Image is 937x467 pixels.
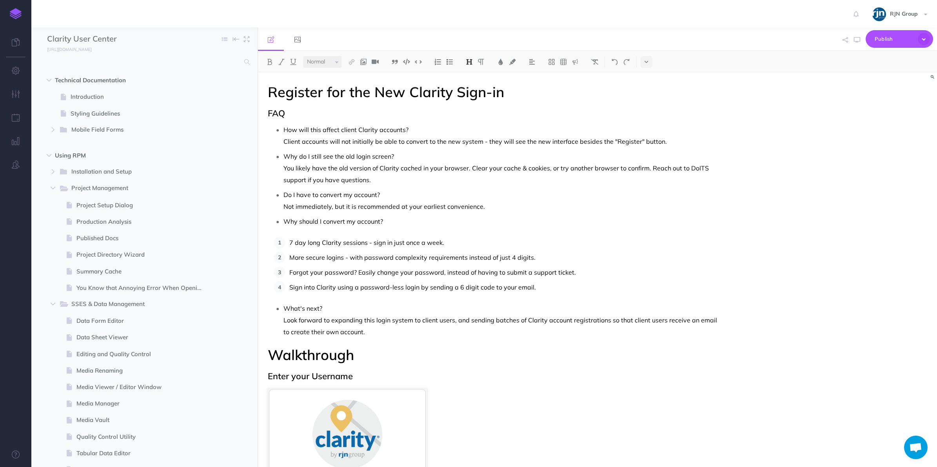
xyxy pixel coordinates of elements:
p: Sign into Clarity using a password-less login by sending a 6 digit code to your email. [289,281,724,293]
span: Publish [875,33,914,45]
span: SSES & Data Management [71,299,199,310]
input: Search [47,55,240,69]
p: What's next? [283,302,724,314]
img: Link button [348,59,355,65]
p: Not immediately, but it is recommended at your earliest convenience. [283,201,724,212]
span: Introduction [71,92,211,101]
span: Technical Documentation [55,76,201,85]
p: Why do I still see the old login screen? [283,150,724,162]
img: Ordered list button [434,59,441,65]
a: Open chat [904,436,928,459]
img: Create table button [560,59,567,65]
img: Code block button [403,59,410,65]
img: Text background color button [509,59,516,65]
p: More secure logins - with password complexity requirements instead of just 4 digits. [289,252,724,263]
h2: Enter your Username [268,371,724,381]
img: Unordered list button [446,59,453,65]
span: Styling Guidelines [71,109,211,118]
img: Paragraph button [478,59,485,65]
img: Bold button [266,59,273,65]
p: 7 day long Clarity sessions - sign in just once a week. [289,237,724,248]
img: Callout dropdown menu button [572,59,579,65]
input: Documentation Name [47,33,139,45]
h1: Walkthrough [268,347,724,363]
span: Project Management [71,183,199,194]
img: Alignment dropdown menu button [528,59,536,65]
img: Underline button [290,59,297,65]
p: Why should I convert my account? [283,215,724,227]
button: Publish [866,30,933,48]
h2: FAQ [268,109,724,118]
span: Using RPM [55,151,201,160]
span: Media Manager [76,399,211,408]
img: Text color button [497,59,504,65]
span: Media Renaming [76,366,211,375]
span: You Know that Annoying Error When Opening a Project? You Can Make It Go Away! [76,283,211,293]
span: Installation and Setup [71,167,199,177]
p: Do I have to convert my account? [283,189,724,201]
img: Undo [611,59,618,65]
span: Media Vault [76,415,211,425]
img: Inline code button [415,59,422,65]
span: Project Setup Dialog [76,201,211,210]
p: Forgot your password? Easily change your password, instead of having to submit a support ticket. [289,266,724,278]
img: Clear styles button [591,59,598,65]
small: [URL][DOMAIN_NAME] [47,47,92,52]
img: logo-mark.svg [10,8,22,19]
span: Project Directory Wizard [76,250,211,259]
span: RJN Group [886,10,922,17]
img: Headings dropdown button [466,59,473,65]
p: You likely have the old version of Clarity cached in your browser. Clear your cache & cookies, or... [283,162,724,186]
p: Look forward to expanding this login system to client users, and sending batches of Clarity accou... [283,314,724,338]
h1: Register for the New Clarity Sign-in [268,84,724,100]
span: Mobile Field Forms [71,125,199,135]
img: qOk4ELZV8BckfBGsOcnHYIzU57XHwz04oqaxT1D6.jpeg [872,7,886,21]
p: Client accounts will not initially be able to convert to the new system - they will see the new i... [283,136,724,147]
img: Add video button [372,59,379,65]
span: Tabular Data Editor [76,449,211,458]
a: [URL][DOMAIN_NAME] [31,45,100,53]
span: Data Form Editor [76,316,211,326]
span: Published Docs [76,233,211,243]
span: Quality Control Utility [76,432,211,442]
p: How will this affect client Clarity accounts? [283,124,724,136]
span: Editing and Quality Control [76,349,211,359]
img: Add image button [360,59,367,65]
span: Media Viewer / Editor Window [76,382,211,392]
span: Summary Cache [76,267,211,276]
img: Blockquote button [391,59,398,65]
img: Redo [623,59,630,65]
span: Data Sheet Viewer [76,333,211,342]
img: Italic button [278,59,285,65]
span: Production Analysis [76,217,211,226]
